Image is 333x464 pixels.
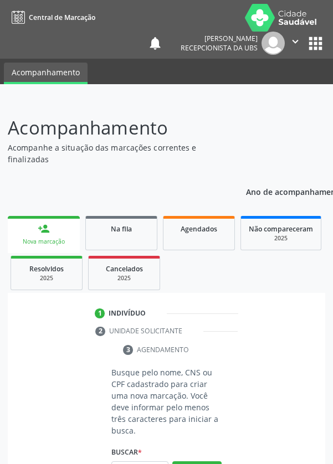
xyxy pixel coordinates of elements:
div: person_add [38,223,50,235]
button:  [285,32,306,55]
div: 2025 [249,234,313,243]
label: Buscar [111,444,142,461]
a: Central de Marcação [8,8,95,27]
div: 1 [95,308,105,318]
div: Nova marcação [16,238,72,246]
img: img [262,32,285,55]
button: notifications [147,35,163,51]
div: Indivíduo [109,308,146,318]
a: Acompanhamento [4,63,88,84]
i:  [289,35,301,48]
span: Central de Marcação [29,13,95,22]
div: [PERSON_NAME] [181,34,258,43]
div: 2025 [19,274,74,282]
p: Acompanhamento [8,114,230,142]
span: Cancelados [106,264,143,274]
span: Agendados [181,224,217,234]
span: Não compareceram [249,224,313,234]
p: Busque pelo nome, CNS ou CPF cadastrado para criar uma nova marcação. Você deve informar pelo men... [111,367,222,436]
div: 2025 [96,274,152,282]
span: Resolvidos [29,264,64,274]
span: Recepcionista da UBS [181,43,258,53]
button: apps [306,34,325,53]
span: Na fila [111,224,132,234]
p: Acompanhe a situação das marcações correntes e finalizadas [8,142,230,165]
